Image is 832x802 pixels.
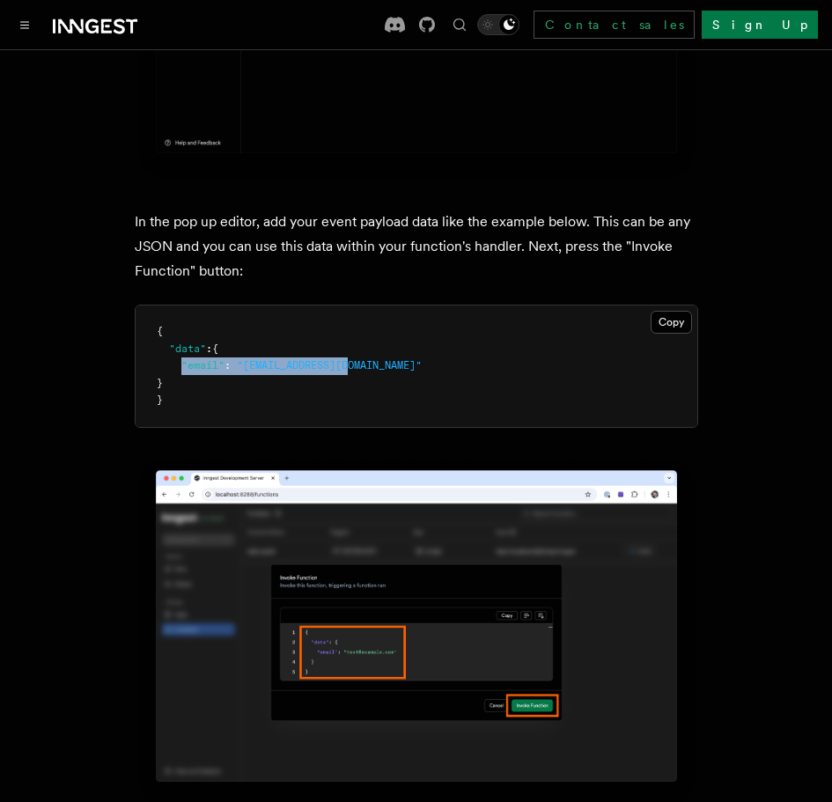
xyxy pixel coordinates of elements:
span: { [212,342,218,355]
span: "email" [181,359,225,372]
span: "[EMAIL_ADDRESS][DOMAIN_NAME]" [237,359,422,372]
button: Find something... [449,14,470,35]
span: } [157,377,163,389]
button: Toggle navigation [14,14,35,35]
button: Copy [651,311,692,334]
span: } [157,394,163,406]
button: Toggle dark mode [477,14,519,35]
span: "data" [169,342,206,355]
span: : [206,342,212,355]
span: : [225,359,231,372]
span: { [157,325,163,337]
p: In the pop up editor, add your event payload data like the example below. This can be any JSON an... [135,210,698,283]
a: Sign Up [702,11,818,39]
a: Contact sales [534,11,695,39]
